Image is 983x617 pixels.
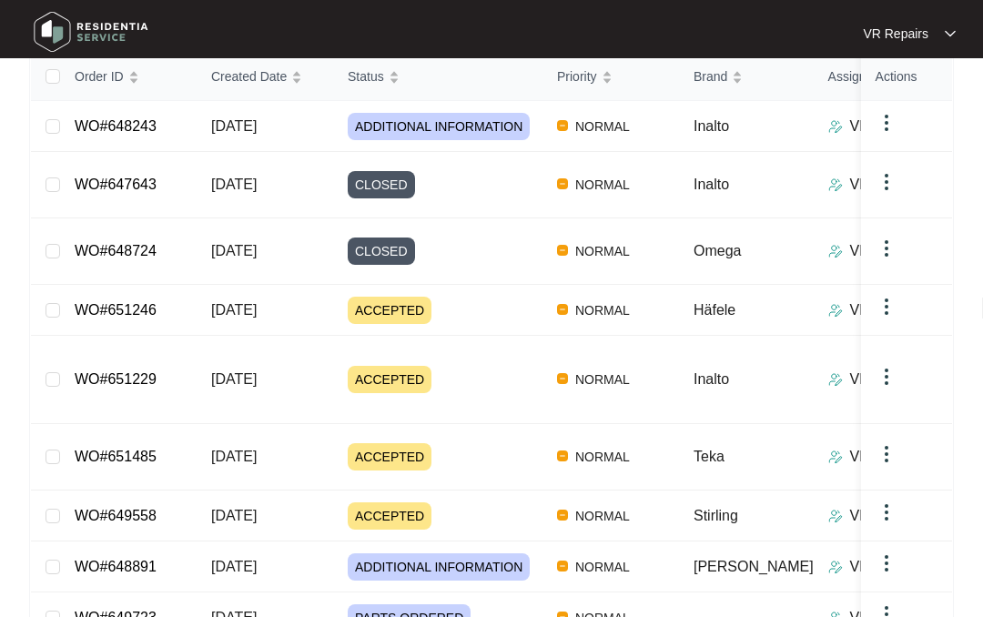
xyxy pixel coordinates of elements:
span: NORMAL [568,116,637,137]
th: Status [333,53,542,101]
span: ACCEPTED [348,502,431,530]
img: dropdown arrow [876,296,897,318]
img: Assigner Icon [828,119,843,134]
span: ACCEPTED [348,443,431,470]
span: ADDITIONAL INFORMATION [348,553,530,581]
span: Teka [694,449,725,464]
p: VR Repairs [850,369,925,390]
img: dropdown arrow [876,501,897,523]
a: WO#648724 [75,243,157,258]
p: VR Repairs [850,174,925,196]
span: Inalto [694,177,729,192]
span: NORMAL [568,556,637,578]
p: VR Repairs [850,116,925,137]
a: WO#648243 [75,118,157,134]
span: CLOSED [348,171,415,198]
span: Inalto [694,371,729,387]
a: WO#651246 [75,302,157,318]
img: dropdown arrow [945,29,956,38]
img: dropdown arrow [876,443,897,465]
img: dropdown arrow [876,171,897,193]
p: VR Repairs [863,25,928,43]
span: Order ID [75,66,124,86]
span: [DATE] [211,118,257,134]
span: [PERSON_NAME] [694,559,814,574]
th: Priority [542,53,679,101]
span: NORMAL [568,240,637,262]
span: CLOSED [348,238,415,265]
span: [DATE] [211,449,257,464]
span: Häfele [694,302,735,318]
p: VR Repairs [850,446,925,468]
img: dropdown arrow [876,112,897,134]
span: NORMAL [568,505,637,527]
img: Vercel Logo [557,561,568,571]
span: ADDITIONAL INFORMATION [348,113,530,140]
span: [DATE] [211,302,257,318]
span: Assignee [828,66,881,86]
img: Vercel Logo [557,304,568,315]
a: WO#647643 [75,177,157,192]
img: Assigner Icon [828,560,843,574]
img: Assigner Icon [828,177,843,192]
img: Assigner Icon [828,509,843,523]
img: Vercel Logo [557,373,568,384]
span: [DATE] [211,371,257,387]
span: Stirling [694,508,738,523]
span: [DATE] [211,559,257,574]
img: Vercel Logo [557,510,568,521]
span: Brand [694,66,727,86]
span: [DATE] [211,508,257,523]
img: Assigner Icon [828,244,843,258]
span: [DATE] [211,243,257,258]
span: Inalto [694,118,729,134]
img: dropdown arrow [876,552,897,574]
th: Brand [679,53,814,101]
span: [DATE] [211,177,257,192]
img: dropdown arrow [876,238,897,259]
img: Vercel Logo [557,245,568,256]
img: Assigner Icon [828,372,843,387]
a: WO#651229 [75,371,157,387]
span: ACCEPTED [348,366,431,393]
span: Created Date [211,66,287,86]
img: residentia service logo [27,5,155,59]
span: Status [348,66,384,86]
th: Order ID [60,53,197,101]
img: Assigner Icon [828,450,843,464]
p: VR Repairs [850,240,925,262]
p: VR Repairs [850,505,925,527]
span: NORMAL [568,369,637,390]
img: Vercel Logo [557,120,568,131]
p: VR Repairs [850,556,925,578]
span: NORMAL [568,446,637,468]
img: Vercel Logo [557,450,568,461]
a: WO#651485 [75,449,157,464]
th: Actions [861,53,952,101]
span: ACCEPTED [348,297,431,324]
span: Priority [557,66,597,86]
a: WO#649558 [75,508,157,523]
span: NORMAL [568,174,637,196]
p: VR Repairs [850,299,925,321]
span: Omega [694,243,741,258]
th: Created Date [197,53,333,101]
img: dropdown arrow [876,366,897,388]
span: NORMAL [568,299,637,321]
a: WO#648891 [75,559,157,574]
img: Vercel Logo [557,178,568,189]
img: Assigner Icon [828,303,843,318]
